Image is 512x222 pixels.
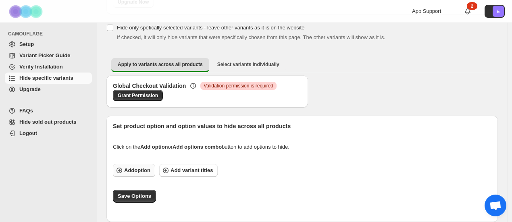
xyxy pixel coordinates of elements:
a: 2 [464,7,472,15]
a: Hide specific variants [5,73,92,84]
button: Add variant titles [159,164,218,177]
a: Setup [5,39,92,50]
span: Select variants individually [217,61,279,68]
span: Add option [124,166,150,174]
span: Hide specific variants [19,75,73,81]
strong: Add options combo [173,144,222,150]
span: Validation permission is required [204,83,273,89]
span: Save Options [118,192,151,200]
button: Avatar with initials E [485,5,505,18]
div: Click on the or button to add options to hide. [113,143,491,151]
span: Add variant titles [171,166,213,174]
div: Apply to variants across all products [106,75,498,222]
div: 2 [467,2,477,10]
span: If checked, it will only hide variants that were specifically chosen from this page. The other va... [117,34,385,40]
span: Hide only spefically selected variants - leave other variants as it is on the website [117,25,304,31]
span: CAMOUFLAGE [8,31,93,37]
a: Logout [5,128,92,139]
a: FAQs [5,105,92,116]
span: Grant Permission [118,92,158,99]
span: Setup [19,41,34,47]
button: Save Options [113,190,156,203]
span: Avatar with initials E [493,6,504,17]
span: Logout [19,130,37,136]
span: Upgrade [19,86,41,92]
button: Addoption [113,164,155,177]
h3: Global Checkout Validation [113,82,186,90]
span: App Support [412,8,441,14]
div: Open chat [485,195,506,216]
span: Variant Picker Guide [19,52,70,58]
img: Camouflage [6,0,47,23]
a: Grant Permission [113,90,163,101]
a: Variant Picker Guide [5,50,92,61]
button: Select variants individually [211,58,286,71]
span: Verify Installation [19,64,63,70]
a: Hide sold out products [5,116,92,128]
strong: Add option [140,144,168,150]
span: Apply to variants across all products [118,61,203,68]
a: Verify Installation [5,61,92,73]
span: Hide sold out products [19,119,77,125]
button: Apply to variants across all products [111,58,209,72]
p: Set product option and option values to hide across all products [113,122,491,130]
span: FAQs [19,108,33,114]
a: Upgrade [5,84,92,95]
text: E [497,9,500,14]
